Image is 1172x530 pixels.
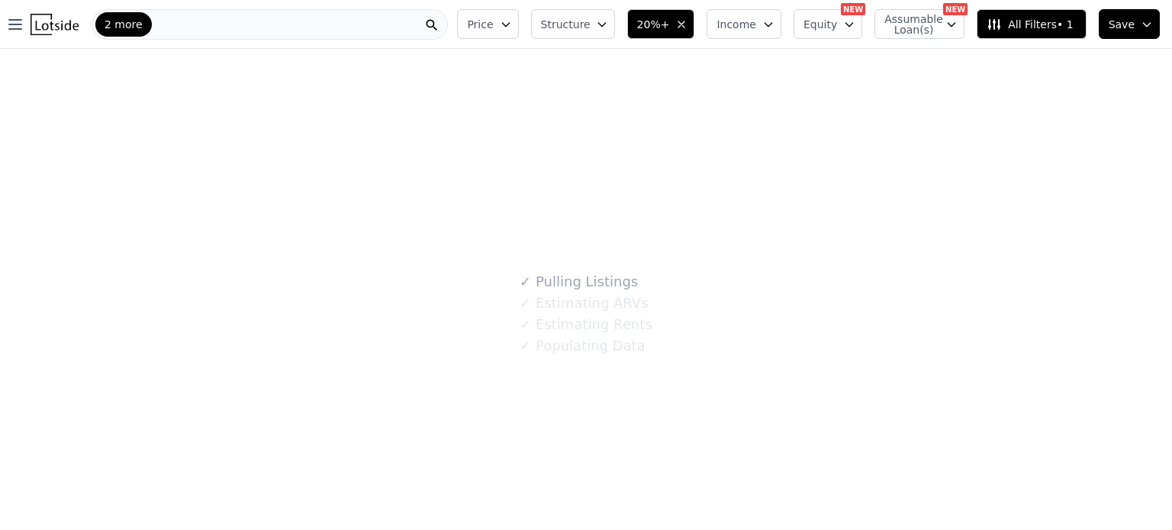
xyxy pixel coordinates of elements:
span: Equity [803,17,837,32]
span: 2 more [105,17,143,32]
span: Price [467,17,493,32]
span: ✓ [520,274,531,289]
div: Estimating ARVs [520,292,648,314]
button: Save [1099,9,1160,39]
button: All Filters• 1 [977,9,1086,39]
span: Assumable Loan(s) [884,14,933,35]
span: ✓ [520,317,531,332]
div: Estimating Rents [520,314,652,335]
span: Save [1109,17,1135,32]
div: NEW [841,3,865,15]
button: Equity [794,9,862,39]
span: Income [716,17,756,32]
span: Structure [541,17,590,32]
span: 20%+ [637,17,670,32]
button: Price [457,9,518,39]
button: Assumable Loan(s) [874,9,964,39]
button: 20%+ [627,9,695,39]
div: Populating Data [520,335,645,357]
span: ✓ [520,296,531,311]
button: Income [707,9,781,39]
img: Lotside [31,14,79,35]
span: All Filters • 1 [987,17,1073,32]
div: NEW [943,3,968,15]
span: ✓ [520,338,531,354]
div: Pulling Listings [520,271,638,292]
button: Structure [531,9,615,39]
